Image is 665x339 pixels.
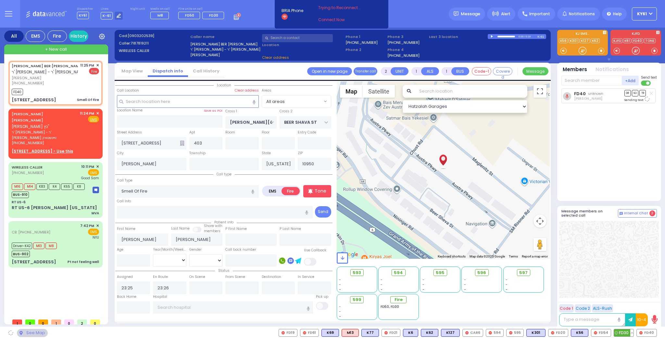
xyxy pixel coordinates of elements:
label: Street Address [117,130,142,135]
span: Patient info [211,220,237,225]
button: 10-4 [636,313,648,326]
span: Send text [641,75,657,80]
a: Call History [188,68,224,74]
label: Location Name [117,108,143,113]
span: 599 [353,296,361,303]
span: M14 [24,183,35,190]
label: KJ EMS... [557,32,608,37]
span: [PHONE_NUMBER] [12,140,44,145]
span: 597 [519,270,528,276]
label: ZIP [298,151,303,156]
button: Code-1 [472,67,491,75]
div: [STREET_ADDRESS] [12,97,56,103]
span: ✕ [96,223,99,229]
div: BLS [421,329,438,337]
a: TONE [644,38,656,43]
button: ALS [421,67,439,75]
label: P Last Name [280,226,301,232]
span: Clear address [262,55,289,60]
label: State [262,151,271,156]
span: - [381,287,383,292]
div: RT US-6 [12,200,26,205]
span: 594 [394,270,403,276]
button: Show satellite imagery [363,85,395,98]
label: Fire units on call [178,7,226,11]
input: Search member [561,76,622,85]
label: City [117,151,124,156]
button: BUS [451,67,469,75]
span: 7187819211 [131,41,149,46]
div: FD19 [279,329,297,337]
label: Call Type [117,178,132,183]
span: SO [632,90,638,96]
span: - [339,277,341,282]
label: Location [262,42,344,48]
div: FD20 [548,329,568,337]
span: K65 [61,183,72,190]
span: M16 [12,183,23,190]
span: FD50 [185,13,194,18]
img: message.svg [454,11,458,16]
img: red-radio-icon.svg [282,331,285,334]
div: K127 [441,329,460,337]
a: K301 [569,38,579,43]
span: 10:11 PM [81,164,94,169]
span: EMS [88,229,99,235]
span: Fire [89,68,99,74]
label: Use Callback [304,248,326,253]
label: Assigned [117,274,133,280]
button: Notifications [596,66,629,73]
span: FD30 [209,13,218,18]
a: FD40 [574,91,586,96]
label: Gender [189,247,202,252]
label: From Scene [225,274,245,280]
label: Cross 2 [280,109,293,114]
label: Cad: [119,33,188,39]
span: All areas [262,95,331,107]
img: red-radio-icon.svg [384,331,388,334]
div: K62 [421,329,438,337]
img: red-radio-icon.svg [303,331,306,334]
span: All areas [266,98,285,105]
div: K69 [321,329,339,337]
a: Open in new page [307,67,352,75]
span: 595 [436,270,445,276]
div: 594 [486,329,504,337]
span: KY61 [637,11,647,17]
button: KY61 [632,7,657,20]
span: [PERSON_NAME] כץ" [12,124,49,129]
div: RT US-6 [PERSON_NAME] [US_STATE] [12,205,97,211]
span: FD40 [12,89,23,95]
label: Caller: [119,41,188,46]
span: 0 [64,320,74,324]
a: History [69,31,88,42]
button: Members [563,66,587,73]
div: K301 [526,329,546,337]
span: Trying to Reconnect... [318,5,370,11]
a: WIRELESS CALLER [12,165,43,170]
p: Tone [315,188,326,195]
img: Google [338,250,360,259]
span: Important [529,11,550,17]
span: Status [215,268,233,273]
div: EMS [26,31,45,42]
span: - [339,314,341,319]
span: Phone 2 [345,47,385,53]
img: red-radio-icon.svg [551,331,554,334]
div: Pt not feeling well [68,259,99,264]
a: Open this area in Google Maps (opens a new window) [338,250,360,259]
a: [PERSON_NAME] [PERSON_NAME] [12,111,43,123]
label: Last Name [171,226,190,231]
span: 596 [477,270,486,276]
span: Alert [501,11,510,17]
img: message-box.svg [93,187,99,193]
span: Jacob Friedman [574,96,602,101]
img: red-radio-icon.svg [509,331,512,334]
div: FD40 [636,329,657,337]
button: Show street map [340,85,363,98]
span: M13 [33,243,44,249]
div: BLS [361,329,379,337]
a: K61 [623,38,631,43]
button: Map camera controls [533,215,546,228]
div: ALS [342,329,359,337]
